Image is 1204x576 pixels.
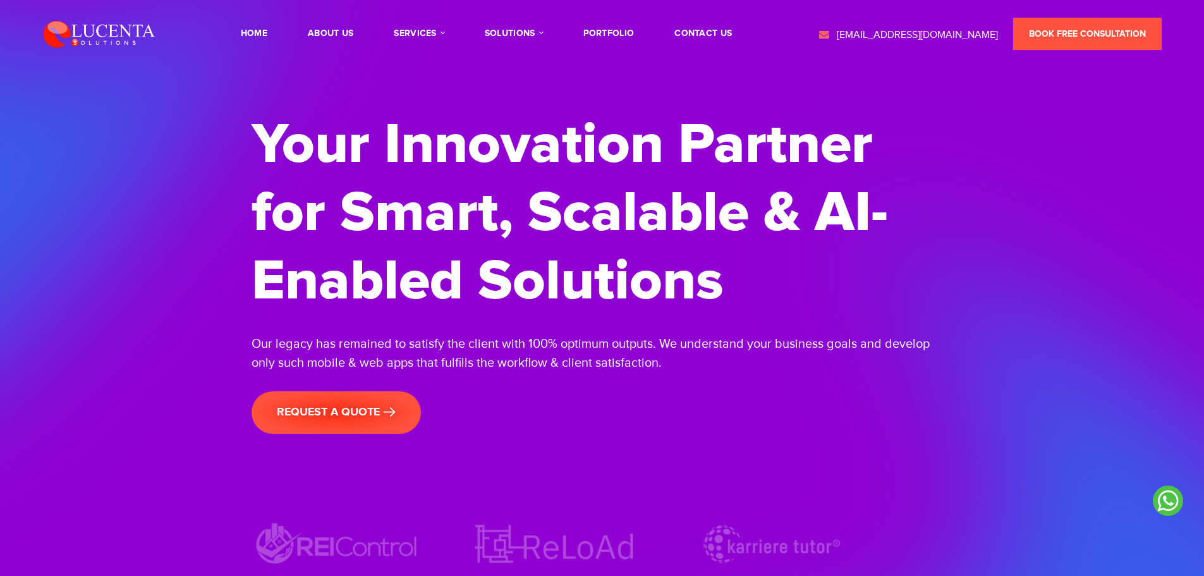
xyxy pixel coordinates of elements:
[818,28,998,43] a: [EMAIL_ADDRESS][DOMAIN_NAME]
[469,519,640,569] img: ReLoAd
[277,405,396,419] span: request a quote
[674,29,732,38] a: contact us
[308,29,353,38] a: About Us
[43,19,155,48] img: Lucenta Solutions
[252,334,953,372] div: Our legacy has remained to satisfy the client with 100% optimum outputs. We understand your busin...
[1013,18,1162,50] a: Book Free Consultation
[583,29,635,38] a: portfolio
[252,391,421,434] a: request a quote
[252,519,422,569] img: REIControl
[485,29,543,38] a: solutions
[1029,28,1146,39] span: Book Free Consultation
[383,407,396,417] img: banner-arrow.png
[252,111,953,316] h1: Your Innovation Partner for Smart, Scalable & AI-Enabled Solutions
[394,29,444,38] a: services
[241,29,267,38] a: Home
[686,519,857,569] img: Karriere tutor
